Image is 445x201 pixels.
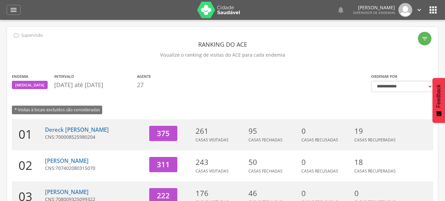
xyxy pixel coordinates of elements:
[54,74,74,79] label: Intervalo
[56,165,95,171] span: 707402080315070
[418,32,431,45] div: Filtro
[196,126,245,136] p: 261
[354,168,396,174] span: Casas Recuperadas
[7,5,21,15] a: 
[45,134,144,140] p: CNS:
[15,82,44,88] span: [MEDICAL_DATA]
[10,6,18,14] i: 
[301,157,351,168] p: 0
[353,5,395,10] p: [PERSON_NAME]
[337,6,345,14] i: 
[337,3,345,17] a: 
[248,137,283,143] span: Casas Fechadas
[157,128,170,138] span: 375
[45,126,109,133] a: Dereck [PERSON_NAME]
[301,168,338,174] span: Casas Recusadas
[196,168,229,174] span: Casas Visitadas
[353,10,395,15] span: Supervisor de Endemias
[354,126,404,136] p: 19
[301,126,351,136] p: 0
[196,157,245,168] p: 243
[12,106,102,114] span: * Visitas à locais excluídos são consideradas
[248,168,283,174] span: Casas Fechadas
[422,35,428,42] i: 
[436,84,442,108] span: Feedback
[354,188,404,199] p: 0
[354,137,396,143] span: Casas Recuperadas
[13,32,20,39] i: 
[12,119,45,150] div: 01
[45,165,144,172] p: CNS:
[157,190,170,201] span: 222
[12,38,433,50] header: Ranking do ACE
[196,188,245,199] p: 176
[54,81,134,89] p: [DATE] até [DATE]
[354,157,404,168] p: 18
[12,150,45,181] div: 02
[45,188,89,196] a: [PERSON_NAME]
[248,126,298,136] p: 95
[56,134,95,140] span: 700008525980204
[416,3,423,17] a: 
[196,137,229,143] span: Casas Visitadas
[248,157,298,168] p: 50
[45,157,89,165] a: [PERSON_NAME]
[416,6,423,14] i: 
[428,5,438,15] i: 
[301,137,338,143] span: Casas Recusadas
[21,33,43,38] p: Supervisão
[371,74,397,79] label: Ordenar por
[432,78,445,123] button: Feedback - Mostrar pesquisa
[137,81,151,89] p: 27
[137,74,151,79] label: Agente
[301,188,351,199] p: 0
[157,159,170,170] span: 311
[12,74,28,79] label: Endemia
[12,50,433,60] p: Visualize o ranking de visitas do ACE para cada endemia
[248,188,298,199] p: 46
